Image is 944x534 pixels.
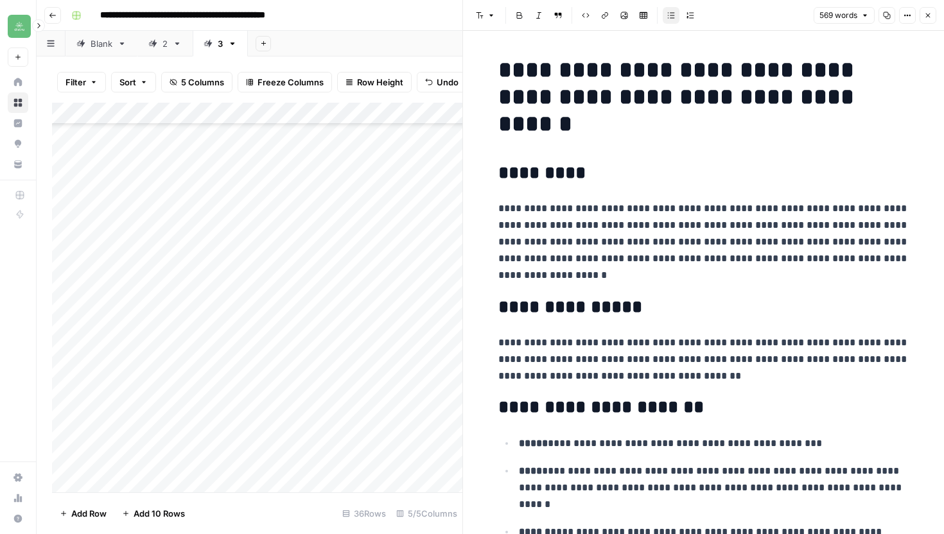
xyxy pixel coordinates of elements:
a: Home [8,72,28,92]
span: Row Height [357,76,403,89]
span: Sort [119,76,136,89]
button: Undo [417,72,467,92]
button: Workspace: Distru [8,10,28,42]
button: Help + Support [8,508,28,529]
a: Insights [8,113,28,133]
a: 3 [193,31,248,56]
a: Blank [66,31,137,56]
span: Freeze Columns [258,76,324,89]
span: Add Row [71,507,107,520]
div: 5/5 Columns [391,503,462,524]
a: Settings [8,467,28,488]
a: Browse [8,92,28,113]
span: 5 Columns [181,76,224,89]
button: Row Height [337,72,412,92]
span: Filter [66,76,86,89]
button: Add 10 Rows [114,503,193,524]
span: Undo [437,76,459,89]
div: Blank [91,37,112,50]
button: Filter [57,72,106,92]
button: Freeze Columns [238,72,332,92]
span: Add 10 Rows [134,507,185,520]
span: 569 words [819,10,857,21]
img: Distru Logo [8,15,31,38]
a: Opportunities [8,133,28,154]
a: Your Data [8,154,28,175]
div: 3 [218,37,223,50]
a: 2 [137,31,193,56]
button: Sort [111,72,156,92]
a: Usage [8,488,28,508]
div: 36 Rows [337,503,391,524]
button: 569 words [814,7,875,24]
button: 5 Columns [161,72,232,92]
button: Add Row [52,503,114,524]
div: 2 [162,37,168,50]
